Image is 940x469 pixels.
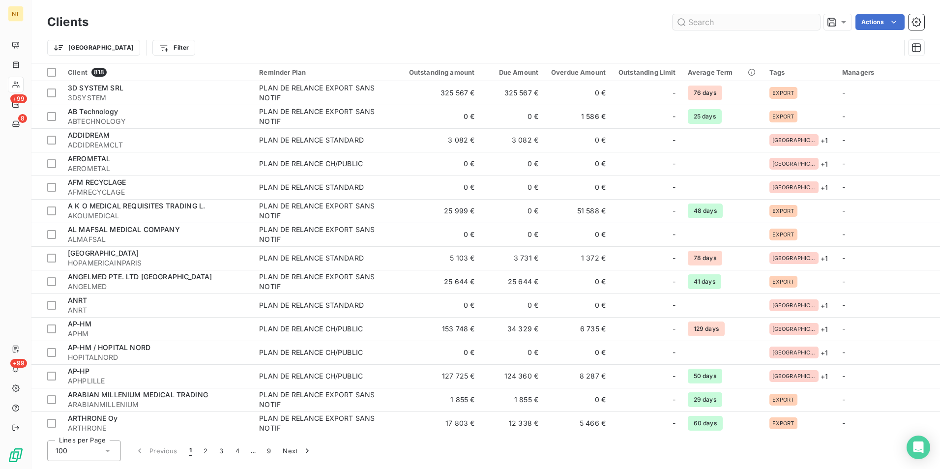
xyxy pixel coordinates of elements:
[842,136,845,144] span: -
[842,348,845,356] span: -
[688,251,722,265] span: 78 days
[486,68,538,76] div: Due Amount
[68,117,247,126] span: ABTECHNOLOGY
[821,300,828,311] span: + 1
[544,388,612,411] td: 0 €
[480,246,544,270] td: 3 731 €
[68,249,139,257] span: [GEOGRAPHIC_DATA]
[544,152,612,176] td: 0 €
[821,159,828,169] span: + 1
[544,105,612,128] td: 1 586 €
[688,392,722,407] span: 29 days
[673,182,676,192] span: -
[544,199,612,223] td: 51 588 €
[390,81,480,105] td: 325 567 €
[480,341,544,364] td: 0 €
[688,274,721,289] span: 41 days
[390,152,480,176] td: 0 €
[390,128,480,152] td: 3 082 €
[544,128,612,152] td: 0 €
[842,395,845,404] span: -
[688,86,722,100] span: 76 days
[842,183,845,191] span: -
[480,223,544,246] td: 0 €
[259,253,364,263] div: PLAN DE RELANCE STANDARD
[189,446,192,456] span: 1
[68,400,247,410] span: ARABIANMILLENIUM
[544,411,612,435] td: 5 466 €
[480,128,544,152] td: 3 082 €
[68,343,150,352] span: AP-HM / HOPITAL NORD
[390,341,480,364] td: 0 €
[68,352,247,362] span: HOPITALNORD
[390,411,480,435] td: 17 803 €
[259,201,382,221] div: PLAN DE RELANCE EXPORT SANS NOTIF
[688,204,723,218] span: 48 days
[10,94,27,103] span: +99
[769,68,830,76] div: Tags
[842,159,845,168] span: -
[152,40,195,56] button: Filter
[673,277,676,287] span: -
[673,395,676,405] span: -
[842,372,845,380] span: -
[544,223,612,246] td: 0 €
[259,371,363,381] div: PLAN DE RELANCE CH/PUBLIC
[396,68,474,76] div: Outstanding amount
[68,367,89,375] span: AP-HP
[68,107,118,116] span: AB Technology
[68,329,247,339] span: APHM
[261,440,277,461] button: 9
[544,293,612,317] td: 0 €
[259,324,363,334] div: PLAN DE RELANCE CH/PUBLIC
[259,182,364,192] div: PLAN DE RELANCE STANDARD
[772,326,816,332] span: [GEOGRAPHIC_DATA]
[821,135,828,146] span: + 1
[673,324,676,334] span: -
[688,68,758,76] div: Average Term
[259,135,364,145] div: PLAN DE RELANCE STANDARD
[821,182,828,193] span: + 1
[772,137,816,143] span: [GEOGRAPHIC_DATA]
[772,255,816,261] span: [GEOGRAPHIC_DATA]
[842,277,845,286] span: -
[673,230,676,239] span: -
[821,253,828,264] span: + 1
[772,232,794,237] span: EXPORT
[390,105,480,128] td: 0 €
[688,369,722,383] span: 50 days
[842,88,845,97] span: -
[91,68,107,77] span: 818
[56,446,67,456] span: 100
[68,68,88,76] span: Client
[544,270,612,293] td: 0 €
[390,364,480,388] td: 127 725 €
[47,13,88,31] h3: Clients
[480,81,544,105] td: 325 567 €
[68,187,247,197] span: AFMRECYCLAGE
[821,348,828,358] span: + 1
[129,440,183,461] button: Previous
[842,324,845,333] span: -
[259,68,384,76] div: Reminder Plan
[855,14,905,30] button: Actions
[68,154,110,163] span: AEROMETAL
[68,258,247,268] span: HOPAMERICAINPARIS
[772,161,816,167] span: [GEOGRAPHIC_DATA]
[673,348,676,357] span: -
[480,270,544,293] td: 25 644 €
[480,364,544,388] td: 124 360 €
[673,14,820,30] input: Search
[480,388,544,411] td: 1 855 €
[230,440,245,461] button: 4
[277,440,318,461] button: Next
[544,81,612,105] td: 0 €
[68,390,208,399] span: ARABIAN MILLENIUM MEDICAL TRADING
[47,40,140,56] button: [GEOGRAPHIC_DATA]
[259,413,382,433] div: PLAN DE RELANCE EXPORT SANS NOTIF
[617,68,676,76] div: Outstanding Limit
[772,279,794,285] span: EXPORT
[259,300,364,310] div: PLAN DE RELANCE STANDARD
[842,230,845,238] span: -
[18,114,27,123] span: 8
